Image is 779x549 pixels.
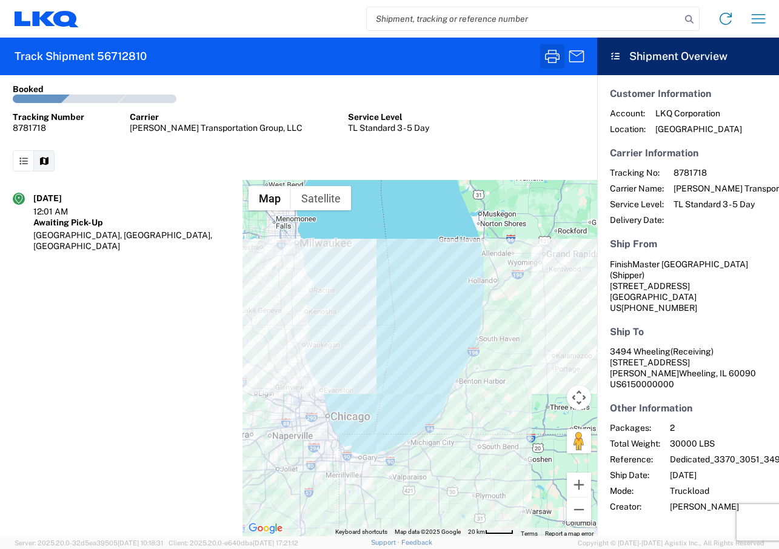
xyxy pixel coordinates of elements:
div: 8781718 [13,122,84,133]
span: (Receiving) [670,347,714,356]
a: Open this area in Google Maps (opens a new window) [246,521,286,536]
button: Keyboard shortcuts [335,528,387,536]
span: [STREET_ADDRESS] [610,281,690,291]
span: 20 km [468,528,485,535]
div: Awaiting Pick-Up [33,217,230,228]
div: 12:01 AM [33,206,94,217]
button: Show street map [249,186,291,210]
span: [DATE] 10:18:31 [118,539,163,547]
address: Wheeling, IL 60090 US [610,346,766,390]
span: Reference: [610,454,660,465]
button: Zoom in [567,473,591,497]
div: Tracking Number [13,111,84,122]
div: [GEOGRAPHIC_DATA], [GEOGRAPHIC_DATA], [GEOGRAPHIC_DATA] [33,230,230,251]
span: [DATE] 17:21:12 [253,539,298,547]
span: (Shipper) [610,270,644,280]
a: Terms [521,530,538,537]
span: Service Level: [610,199,664,210]
span: Delivery Date: [610,215,664,225]
div: Booked [13,84,44,95]
span: Packages: [610,422,660,433]
span: Ship Date: [610,470,660,481]
input: Shipment, tracking or reference number [367,7,681,30]
span: Map data ©2025 Google [395,528,461,535]
a: Support [371,539,401,546]
span: Tracking No: [610,167,664,178]
h5: Customer Information [610,88,766,99]
div: Service Level [348,111,429,122]
span: FinishMaster [GEOGRAPHIC_DATA] [610,259,748,269]
span: Account: [610,108,646,119]
h5: Carrier Information [610,147,766,159]
span: [GEOGRAPHIC_DATA] [655,124,742,135]
div: [PERSON_NAME] Transportation Group, LLC [130,122,303,133]
h5: Ship To [610,326,766,338]
button: Map Scale: 20 km per 43 pixels [464,528,517,536]
span: Server: 2025.20.0-32d5ea39505 [15,539,163,547]
span: Location: [610,124,646,135]
header: Shipment Overview [597,38,779,75]
span: Mode: [610,485,660,496]
a: Report a map error [545,530,593,537]
span: Client: 2025.20.0-e640dba [169,539,298,547]
span: 6150000000 [621,379,674,389]
address: [GEOGRAPHIC_DATA] US [610,259,766,313]
button: Map camera controls [567,385,591,410]
div: TL Standard 3 - 5 Day [348,122,429,133]
span: Carrier Name: [610,183,664,194]
button: Show satellite imagery [291,186,351,210]
img: Google [246,521,286,536]
div: Carrier [130,111,303,122]
span: 3494 Wheeling [STREET_ADDRESS][PERSON_NAME] [610,347,714,378]
span: Creator: [610,501,660,512]
span: [PHONE_NUMBER] [621,303,697,313]
a: Feedback [401,539,432,546]
button: Drag Pegman onto the map to open Street View [567,429,591,453]
h5: Other Information [610,402,766,414]
h2: Track Shipment 56712810 [15,49,147,64]
span: Copyright © [DATE]-[DATE] Agistix Inc., All Rights Reserved [578,537,764,548]
div: [DATE] [33,193,94,204]
h5: Ship From [610,238,766,250]
button: Zoom out [567,497,591,522]
span: LKQ Corporation [655,108,742,119]
span: Total Weight: [610,438,660,449]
